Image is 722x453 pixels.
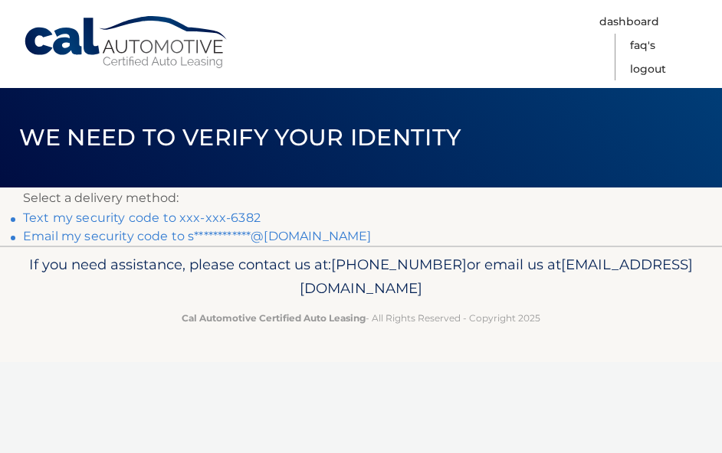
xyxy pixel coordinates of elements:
[630,34,655,57] a: FAQ's
[331,256,467,273] span: [PHONE_NUMBER]
[23,15,230,70] a: Cal Automotive
[23,253,699,301] p: If you need assistance, please contact us at: or email us at
[23,187,699,209] p: Select a delivery method:
[19,123,461,152] span: We need to verify your identity
[23,210,261,225] a: Text my security code to xxx-xxx-6382
[599,10,659,34] a: Dashboard
[182,312,366,324] strong: Cal Automotive Certified Auto Leasing
[23,310,699,326] p: - All Rights Reserved - Copyright 2025
[630,57,666,81] a: Logout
